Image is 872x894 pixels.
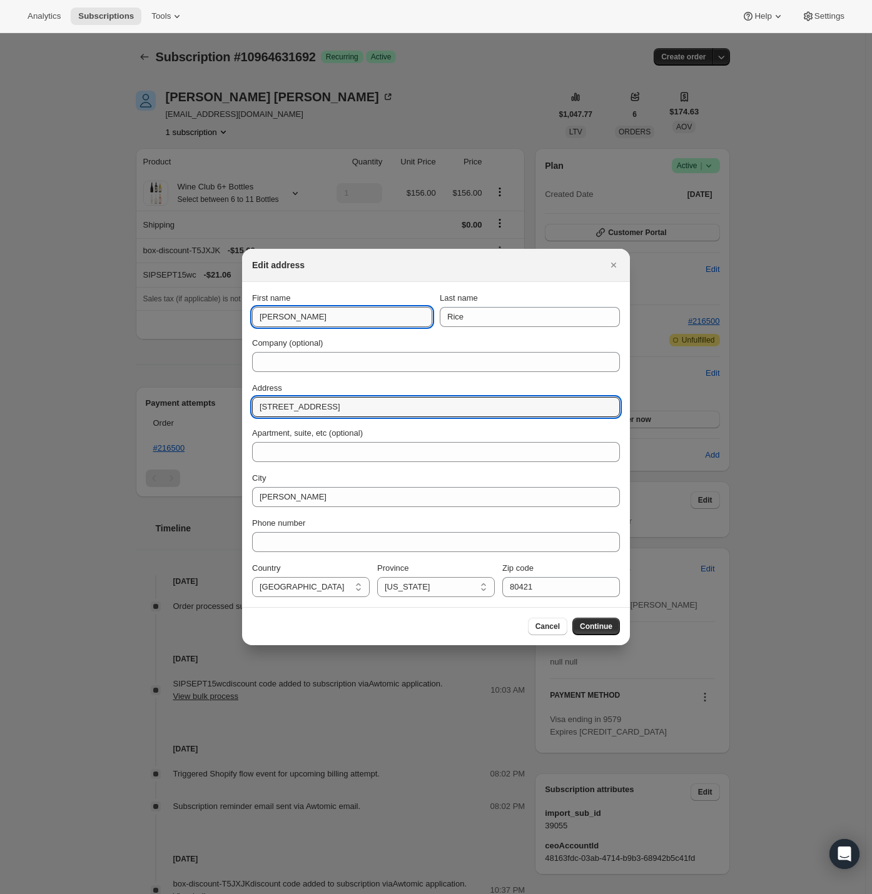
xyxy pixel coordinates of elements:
[252,338,323,348] span: Company (optional)
[580,621,612,631] span: Continue
[734,8,791,25] button: Help
[814,11,844,21] span: Settings
[252,428,363,438] span: Apartment, suite, etc (optional)
[252,293,290,303] span: First name
[144,8,191,25] button: Tools
[377,563,409,573] span: Province
[20,8,68,25] button: Analytics
[252,259,305,271] h2: Edit address
[440,293,478,303] span: Last name
[71,8,141,25] button: Subscriptions
[78,11,134,21] span: Subscriptions
[605,256,622,274] button: Close
[252,383,282,393] span: Address
[794,8,852,25] button: Settings
[572,618,620,635] button: Continue
[252,518,305,528] span: Phone number
[151,11,171,21] span: Tools
[528,618,567,635] button: Cancel
[535,621,560,631] span: Cancel
[28,11,61,21] span: Analytics
[829,839,859,869] div: Open Intercom Messenger
[252,473,266,483] span: City
[754,11,771,21] span: Help
[502,563,534,573] span: Zip code
[252,563,281,573] span: Country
